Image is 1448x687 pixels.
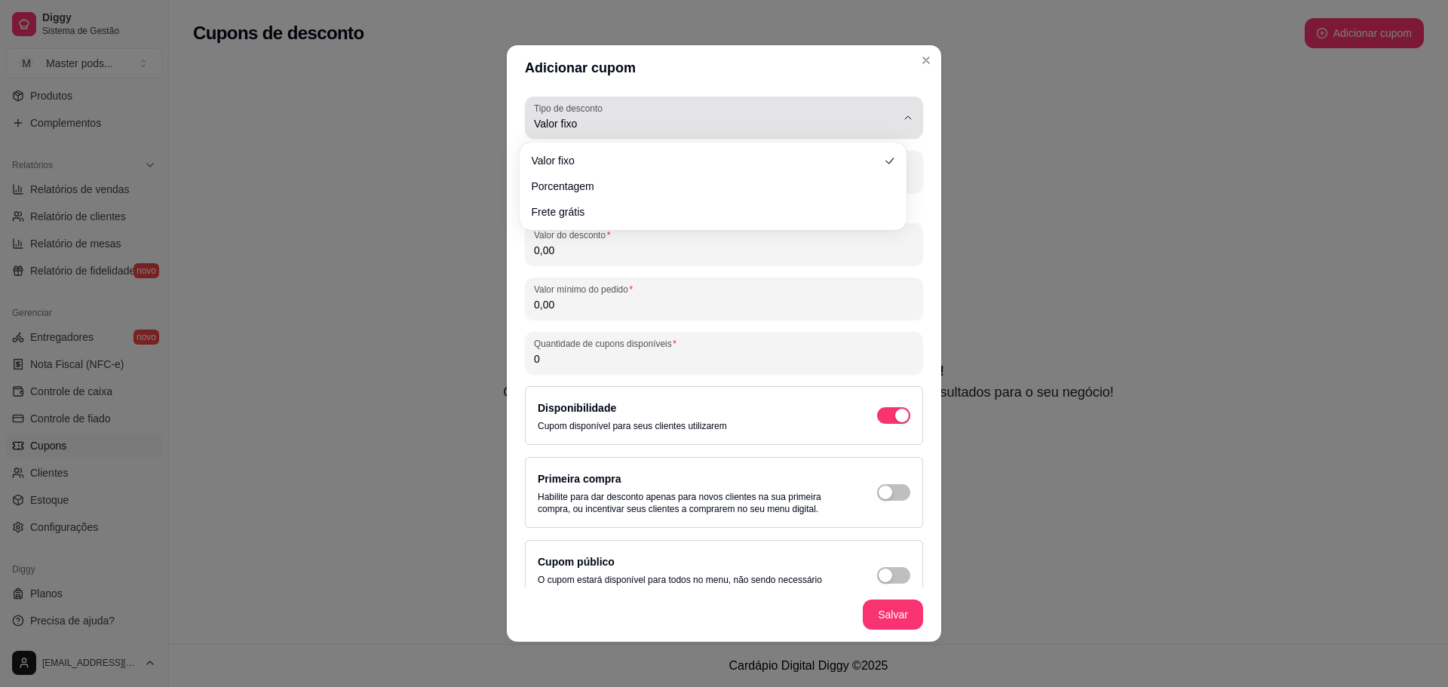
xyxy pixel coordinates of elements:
span: Valor fixo [532,153,879,168]
button: Close [914,48,938,72]
p: Habilite para dar desconto apenas para novos clientes na sua primeira compra, ou incentivar seus ... [538,491,847,515]
label: Valor mínimo do pedido [534,283,638,296]
label: Primeira compra [538,473,621,485]
label: Valor do desconto [534,228,615,241]
p: Cupom disponível para seus clientes utilizarem [538,420,727,432]
button: Salvar [863,600,923,630]
input: Quantidade de cupons disponíveis [534,351,914,367]
header: Adicionar cupom [507,45,941,90]
label: Cupom público [538,556,615,568]
label: Quantidade de cupons disponíveis [534,337,682,350]
span: Valor fixo [534,116,896,131]
input: Valor do desconto [534,243,914,258]
input: Valor mínimo do pedido [534,297,914,312]
label: Tipo de desconto [534,102,608,115]
p: O cupom estará disponível para todos no menu, não sendo necessário compartilhar o código. [538,574,847,598]
span: Frete grátis [532,204,879,219]
label: Disponibilidade [538,402,616,414]
span: Porcentagem [532,179,879,194]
